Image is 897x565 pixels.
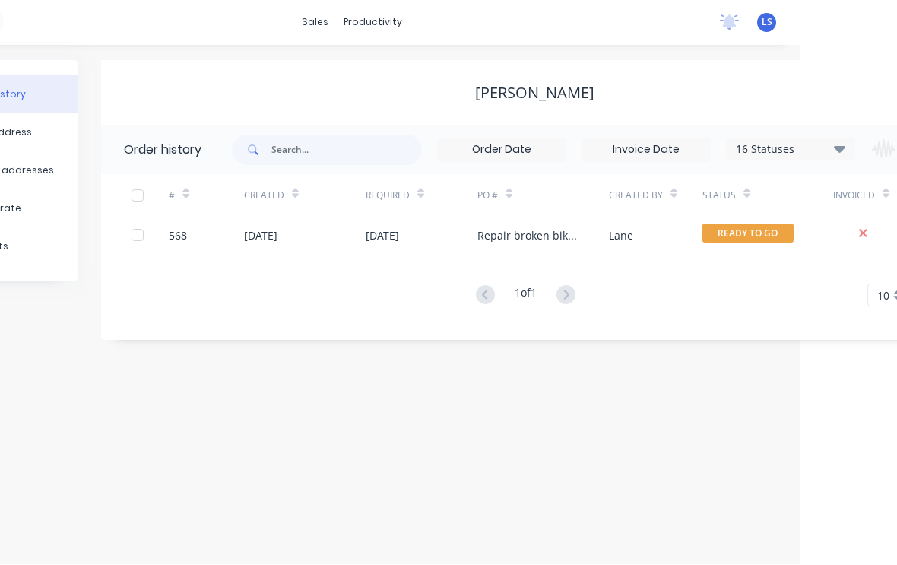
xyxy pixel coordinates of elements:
div: # [169,175,243,217]
div: Order history [124,141,201,160]
div: Created By [609,189,663,203]
div: [PERSON_NAME] [475,84,594,103]
input: Invoice Date [582,139,710,162]
div: # [169,189,175,203]
div: sales [294,11,336,34]
div: Required [366,189,410,203]
div: 1 of 1 [515,285,537,307]
div: Lane [609,228,633,244]
input: Search... [271,135,422,166]
input: Order Date [438,139,566,162]
div: Required [366,175,478,217]
div: Created By [609,175,702,217]
div: productivity [336,11,410,34]
div: Created [244,175,366,217]
div: Status [702,175,833,217]
div: 568 [169,228,187,244]
div: 16 Statuses [727,141,854,158]
div: PO # [477,175,608,217]
span: 10 [877,288,889,304]
div: Repair broken bike frame [477,228,578,244]
div: Created [244,189,284,203]
div: [DATE] [366,228,399,244]
div: Invoiced [833,189,875,203]
div: Status [702,189,736,203]
span: READY TO GO [702,224,794,243]
div: PO # [477,189,498,203]
div: [DATE] [244,228,277,244]
span: LS [762,16,772,30]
